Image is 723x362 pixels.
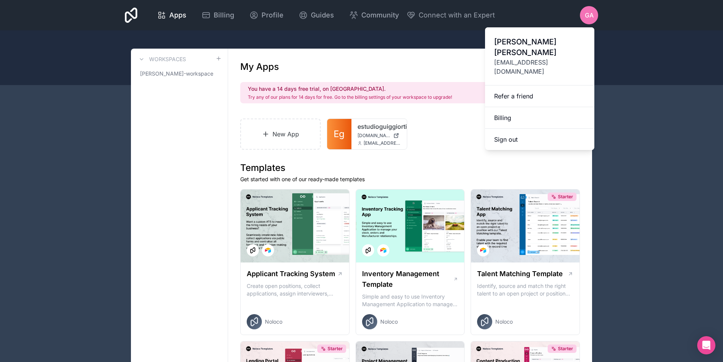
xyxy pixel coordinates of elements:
a: Billing [485,107,594,129]
h1: Templates [240,162,580,174]
span: [PERSON_NAME] [PERSON_NAME] [494,36,585,58]
a: Refer a friend [485,85,594,107]
span: Noloco [380,318,398,326]
p: Try any of our plans for 14 days for free. Go to the billing settings of your workspace to upgrade! [248,94,452,100]
a: Workspaces [137,55,186,64]
span: Billing [214,10,234,21]
span: Profile [261,10,284,21]
span: Eg [334,128,345,140]
a: Profile [243,7,290,24]
h1: Talent Matching Template [477,269,563,279]
span: Connect with an Expert [419,10,495,21]
span: [DOMAIN_NAME] [358,133,390,139]
span: Starter [328,346,343,352]
h1: Inventory Management Template [362,269,453,290]
p: Create open positions, collect applications, assign interviewers, centralise candidate feedback a... [247,282,343,297]
img: Airtable Logo [380,247,386,253]
span: Noloco [265,318,282,326]
h1: My Apps [240,61,279,73]
p: Simple and easy to use Inventory Management Application to manage your stock, orders and Manufact... [362,293,458,308]
a: Community [343,7,405,24]
span: Guides [311,10,334,21]
img: Airtable Logo [480,247,486,253]
span: Starter [558,346,573,352]
button: Connect with an Expert [406,10,495,21]
h1: Applicant Tracking System [247,269,335,279]
span: Noloco [495,318,513,326]
span: Apps [169,10,186,21]
div: Open Intercom Messenger [697,336,715,354]
span: [PERSON_NAME]-workspace [140,70,213,77]
a: [PERSON_NAME]-workspace [137,67,222,81]
a: estudioguiggiortiz [358,122,401,131]
a: Guides [293,7,340,24]
span: [EMAIL_ADDRESS][DOMAIN_NAME] [494,58,585,76]
span: [EMAIL_ADDRESS][DOMAIN_NAME] [364,140,401,146]
span: GA [585,11,594,20]
button: Sign out [485,129,594,150]
a: Eg [327,119,351,149]
p: Get started with one of our ready-made templates [240,175,580,183]
a: Billing [195,7,240,24]
a: [DOMAIN_NAME] [358,133,401,139]
h3: Workspaces [149,55,186,63]
h2: You have a 14 days free trial, on [GEOGRAPHIC_DATA]. [248,85,452,93]
a: New App [240,119,321,150]
p: Identify, source and match the right talent to an open project or position with our Talent Matchi... [477,282,573,297]
img: Airtable Logo [265,247,271,253]
a: Apps [151,7,192,24]
span: Starter [558,194,573,200]
span: Community [361,10,399,21]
